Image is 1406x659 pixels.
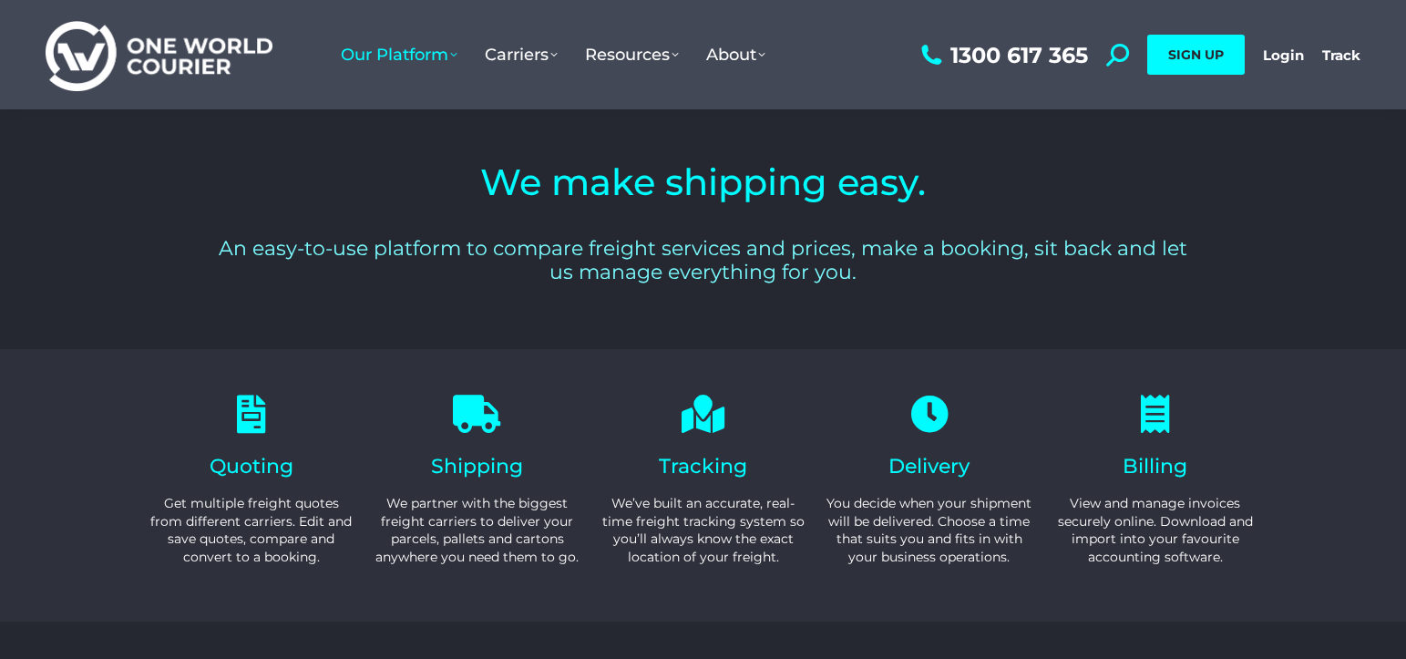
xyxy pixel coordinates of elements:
[471,26,571,83] a: Carriers
[327,26,471,83] a: Our Platform
[214,237,1193,285] h2: An easy-to-use platform to compare freight services and prices, make a booking, sit back and let ...
[485,45,558,65] span: Carriers
[571,26,693,83] a: Resources
[600,495,807,566] p: We’ve built an accurate, real-time freight tracking system so you’ll always know the exact locati...
[214,164,1193,201] h2: We make shipping easy.
[148,495,355,566] p: Get multiple freight quotes from different carriers. Edit and save quotes, compare and convert to...
[826,495,1033,566] p: You decide when your shipment will be delivered. Choose a time that suits you and fits in with yo...
[826,457,1033,477] h2: Delivery
[917,44,1088,67] a: 1300 617 365
[600,457,807,477] h2: Tracking
[46,18,272,92] img: One World Courier
[374,495,581,566] p: We partner with the biggest freight carriers to deliver your parcels, pallets and cartons anywher...
[1168,46,1224,63] span: SIGN UP
[1052,495,1259,566] p: View and manage invoices securely online. Download and import into your favourite accounting soft...
[1052,457,1259,477] h2: Billing
[1322,46,1360,64] a: Track
[693,26,779,83] a: About
[706,45,765,65] span: About
[148,457,355,477] h2: Quoting
[374,457,581,477] h2: Shipping
[585,45,679,65] span: Resources
[1263,46,1304,64] a: Login
[1147,35,1245,75] a: SIGN UP
[341,45,457,65] span: Our Platform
